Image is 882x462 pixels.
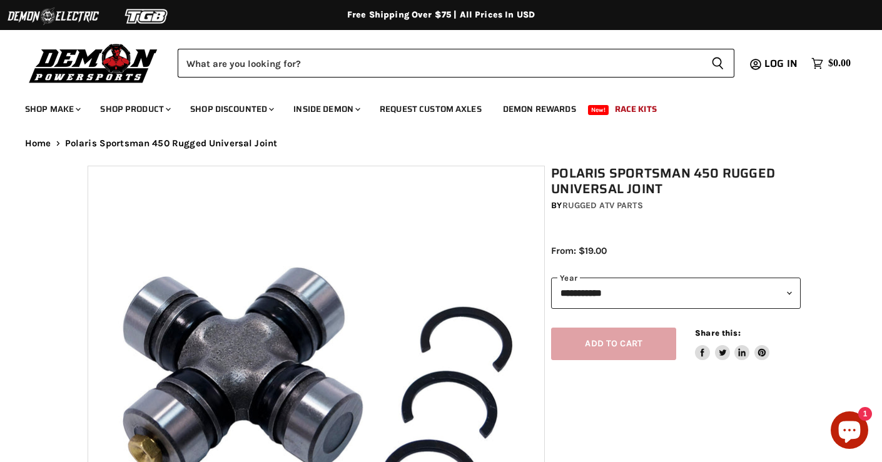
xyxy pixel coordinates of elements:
a: Shop Discounted [181,96,281,122]
form: Product [178,49,734,78]
ul: Main menu [16,91,848,122]
a: Log in [759,58,805,69]
a: Inside Demon [284,96,368,122]
span: Polaris Sportsman 450 Rugged Universal Joint [65,138,278,149]
inbox-online-store-chat: Shopify online store chat [827,411,872,452]
aside: Share this: [695,328,769,361]
span: Log in [764,56,798,71]
h1: Polaris Sportsman 450 Rugged Universal Joint [551,166,801,197]
a: Shop Make [16,96,88,122]
span: From: $19.00 [551,245,607,256]
div: by [551,199,801,213]
span: $0.00 [828,58,851,69]
input: Search [178,49,701,78]
a: Rugged ATV Parts [562,200,643,211]
img: Demon Powersports [25,41,162,85]
a: Home [25,138,51,149]
button: Search [701,49,734,78]
span: Share this: [695,328,740,338]
a: Shop Product [91,96,178,122]
a: Request Custom Axles [370,96,491,122]
span: New! [588,105,609,115]
a: $0.00 [805,54,857,73]
select: year [551,278,801,308]
img: Demon Electric Logo 2 [6,4,100,28]
a: Demon Rewards [494,96,585,122]
a: Race Kits [606,96,666,122]
img: TGB Logo 2 [100,4,194,28]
